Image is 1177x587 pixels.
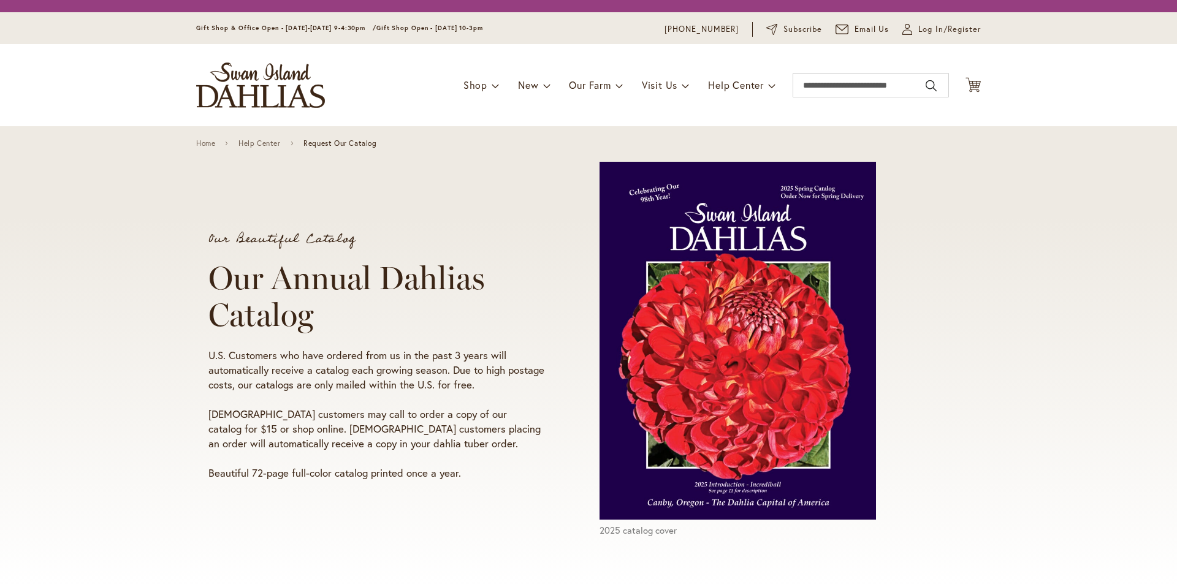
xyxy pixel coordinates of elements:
[918,23,981,36] span: Log In/Register
[463,78,487,91] span: Shop
[208,260,553,333] h1: Our Annual Dahlias Catalog
[600,162,876,520] img: 2025 catalog cover
[196,62,325,108] a: store logo
[708,78,764,91] span: Help Center
[569,78,611,91] span: Our Farm
[208,407,553,451] p: [DEMOGRAPHIC_DATA] customers may call to order a copy of our catalog for $15 or shop online. [DEM...
[238,139,281,148] a: Help Center
[208,233,553,245] p: Our Beautiful Catalog
[208,466,553,480] p: Beautiful 72-page full-color catalog printed once a year.
[766,23,822,36] a: Subscribe
[376,24,483,32] span: Gift Shop Open - [DATE] 10-3pm
[208,348,553,392] p: U.S. Customers who have ordered from us in the past 3 years will automatically receive a catalog ...
[642,78,677,91] span: Visit Us
[303,139,376,148] span: Request Our Catalog
[518,78,538,91] span: New
[196,139,215,148] a: Home
[600,524,969,537] figcaption: 2025 catalog cover
[855,23,889,36] span: Email Us
[196,24,376,32] span: Gift Shop & Office Open - [DATE]-[DATE] 9-4:30pm /
[665,23,739,36] a: [PHONE_NUMBER]
[926,76,937,96] button: Search
[902,23,981,36] a: Log In/Register
[836,23,889,36] a: Email Us
[783,23,822,36] span: Subscribe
